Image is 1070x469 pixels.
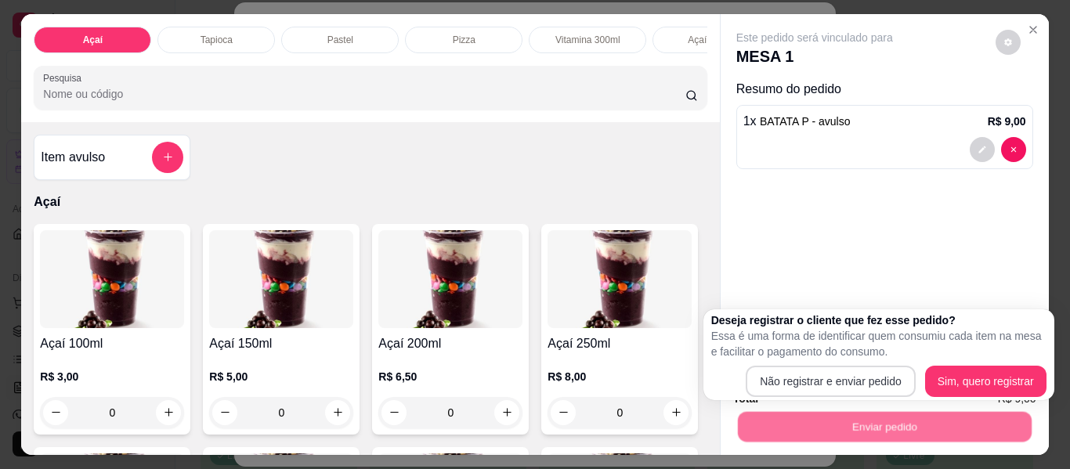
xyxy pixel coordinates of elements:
[736,80,1033,99] p: Resumo do pedido
[40,369,184,384] p: R$ 3,00
[925,366,1047,397] button: Sim, quero registrar
[711,312,1047,328] h2: Deseja registrar o cliente que fez esse pedido?
[43,71,87,85] label: Pesquisa
[743,112,851,131] p: 1 x
[548,369,692,384] p: R$ 8,00
[988,114,1026,129] p: R$ 9,00
[688,34,735,46] p: Açaí batido
[201,34,233,46] p: Tapioca
[209,369,353,384] p: R$ 5,00
[453,34,475,46] p: Pizza
[327,34,353,46] p: Pastel
[737,412,1031,442] button: Enviar pedido
[996,30,1021,55] button: decrease-product-quantity
[40,230,184,328] img: product-image
[209,334,353,353] h4: Açaí 150ml
[736,45,893,67] p: MESA 1
[378,369,522,384] p: R$ 6,50
[548,230,692,328] img: product-image
[555,34,620,46] p: Vitamina 300ml
[746,366,916,397] button: Não registrar e enviar pedido
[41,148,105,167] h4: Item avulso
[40,334,184,353] h4: Açaí 100ml
[83,34,103,46] p: Açaí
[548,334,692,353] h4: Açaí 250ml
[1021,17,1046,42] button: Close
[378,230,522,328] img: product-image
[209,230,353,328] img: product-image
[152,142,183,173] button: add-separate-item
[34,193,707,211] p: Açaí
[711,328,1047,359] p: Essa é uma forma de identificar quem consumiu cada item na mesa e facilitar o pagamento do consumo.
[760,115,850,128] span: BATATA P - avulso
[970,137,995,162] button: decrease-product-quantity
[1001,137,1026,162] button: decrease-product-quantity
[43,86,685,102] input: Pesquisa
[378,334,522,353] h4: Açaí 200ml
[736,30,893,45] p: Este pedido será vinculado para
